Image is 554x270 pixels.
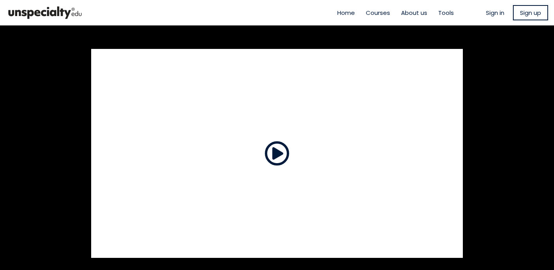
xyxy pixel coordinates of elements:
[337,8,355,17] a: Home
[513,5,548,20] a: Sign up
[438,8,454,17] a: Tools
[401,8,427,17] a: About us
[6,3,84,22] img: bc390a18feecddb333977e298b3a00a1.png
[366,8,390,17] a: Courses
[486,8,504,17] a: Sign in
[520,8,541,17] span: Sign up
